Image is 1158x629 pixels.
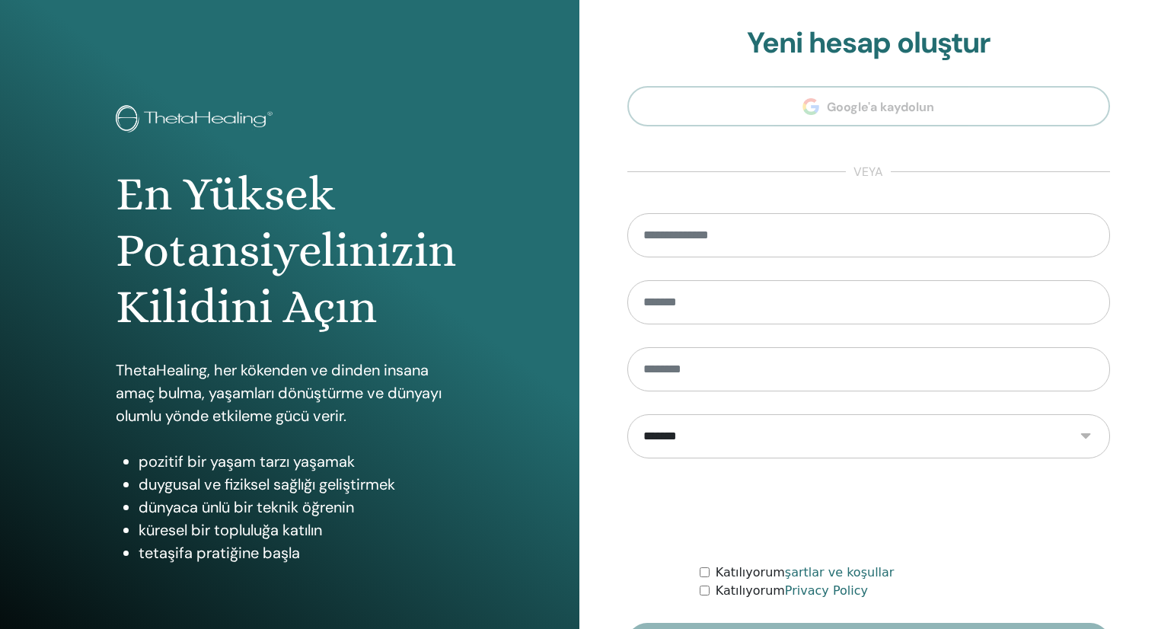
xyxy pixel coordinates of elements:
[139,450,464,473] li: pozitif bir yaşam tarzı yaşamak
[116,166,464,336] h1: En Yüksek Potansiyelinizin Kilidini Açın
[139,496,464,519] li: dünyaca ünlü bir teknik öğrenin
[716,564,895,582] label: Katılıyorum
[139,541,464,564] li: tetaşifa pratiğine başla
[753,481,984,541] iframe: reCAPTCHA
[716,582,868,600] label: Katılıyorum
[846,163,891,181] span: veya
[139,519,464,541] li: küresel bir topluluğa katılın
[627,26,1111,61] h2: Yeni hesap oluştur
[785,565,895,580] a: şartlar ve koşullar
[116,359,464,427] p: ThetaHealing, her kökenden ve dinden insana amaç bulma, yaşamları dönüştürme ve dünyayı olumlu yö...
[785,583,868,598] a: Privacy Policy
[139,473,464,496] li: duygusal ve fiziksel sağlığı geliştirmek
